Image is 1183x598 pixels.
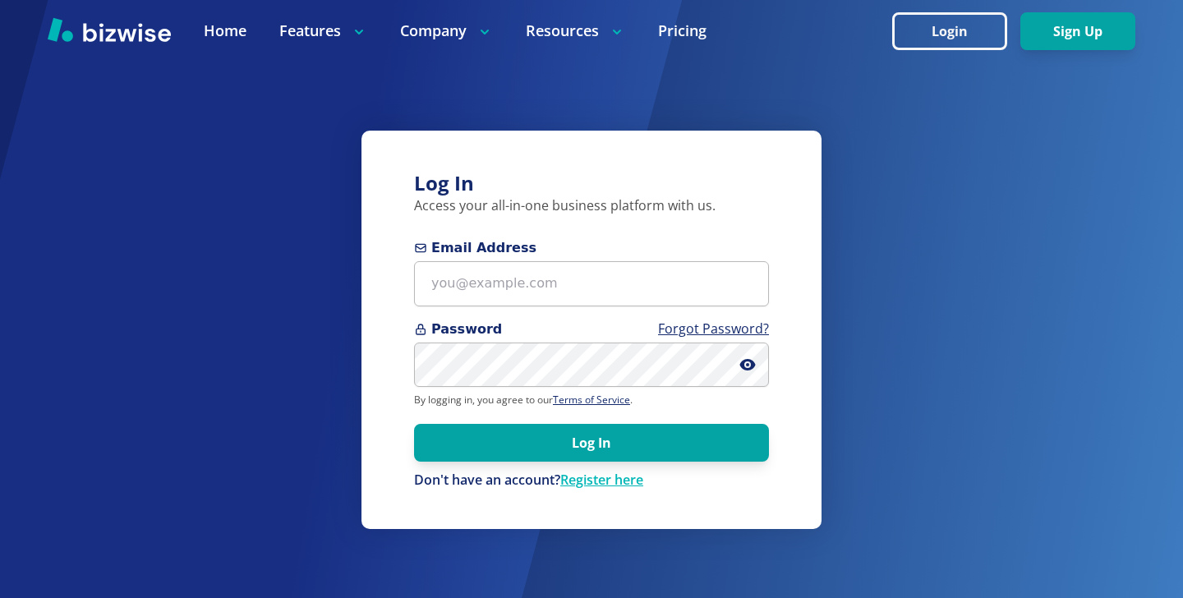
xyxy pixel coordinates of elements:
p: Access your all-in-one business platform with us. [414,197,769,215]
a: Login [892,24,1020,39]
p: Resources [526,21,625,41]
button: Login [892,12,1007,50]
button: Log In [414,424,769,462]
h3: Log In [414,170,769,197]
p: Features [279,21,367,41]
button: Sign Up [1020,12,1135,50]
p: Don't have an account? [414,471,769,490]
p: Company [400,21,493,41]
a: Pricing [658,21,707,41]
input: you@example.com [414,261,769,306]
img: Bizwise Logo [48,17,171,42]
a: Forgot Password? [658,320,769,338]
a: Home [204,21,246,41]
a: Terms of Service [553,393,630,407]
p: By logging in, you agree to our . [414,393,769,407]
div: Don't have an account?Register here [414,471,769,490]
a: Register here [560,471,643,489]
span: Email Address [414,238,769,258]
a: Sign Up [1020,24,1135,39]
span: Password [414,320,769,339]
